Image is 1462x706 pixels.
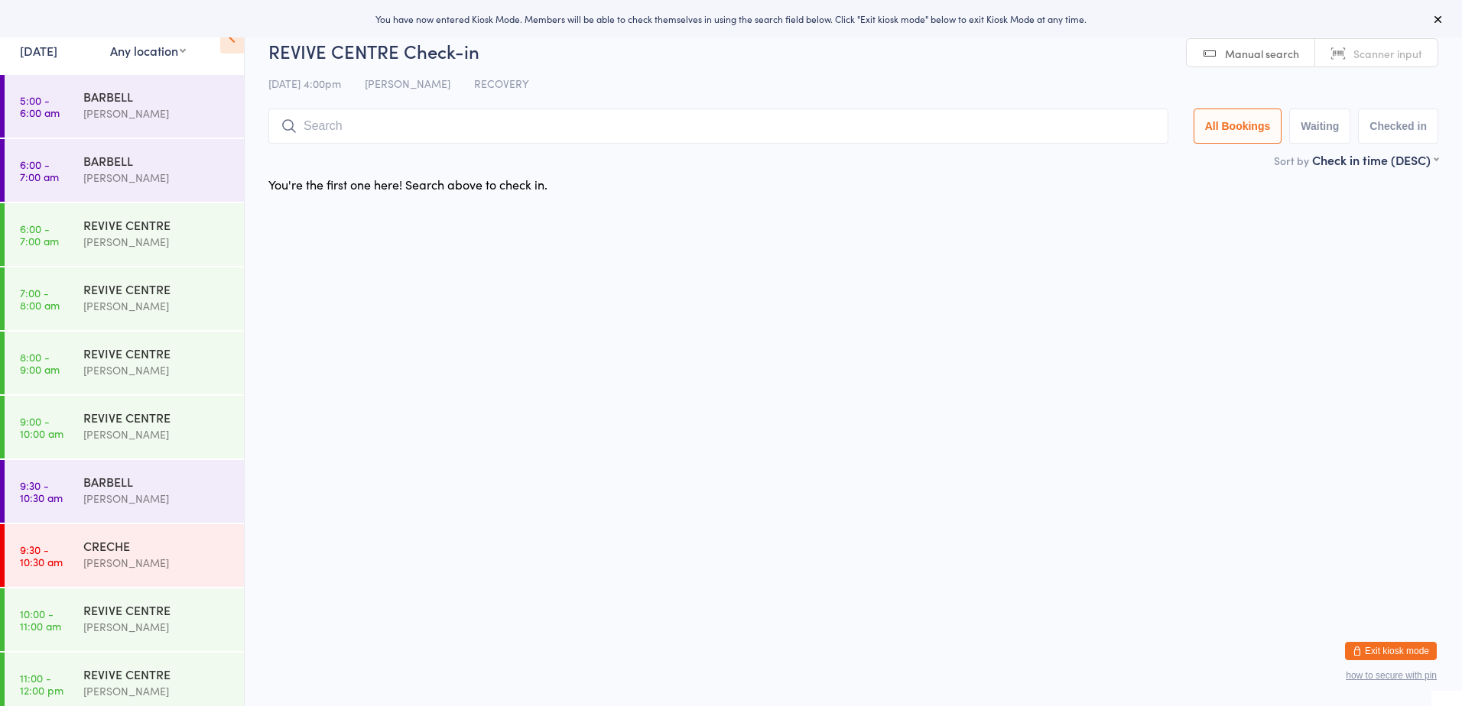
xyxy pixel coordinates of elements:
div: [PERSON_NAME] [83,233,231,251]
div: REVIVE CENTRE [83,345,231,361]
a: 9:30 -10:30 amCRECHE[PERSON_NAME] [5,524,244,587]
div: REVIVE CENTRE [83,409,231,426]
span: Manual search [1225,46,1299,61]
div: [PERSON_NAME] [83,682,231,700]
a: [DATE] [20,42,57,59]
span: Scanner input [1353,46,1422,61]
time: 5:00 - 6:00 am [20,94,60,118]
a: 6:00 -7:00 amBARBELL[PERSON_NAME] [5,139,244,202]
span: [PERSON_NAME] [365,76,450,91]
div: [PERSON_NAME] [83,426,231,443]
time: 7:00 - 8:00 am [20,287,60,311]
time: 10:00 - 11:00 am [20,607,61,632]
time: 9:30 - 10:30 am [20,543,63,568]
span: [DATE] 4:00pm [268,76,341,91]
div: CRECHE [83,537,231,554]
input: Search [268,108,1168,144]
div: [PERSON_NAME] [83,105,231,122]
span: RECOVERY [474,76,529,91]
a: 6:00 -7:00 amREVIVE CENTRE[PERSON_NAME] [5,203,244,266]
div: You have now entered Kiosk Mode. Members will be able to check themselves in using the search fie... [24,12,1438,25]
a: 10:00 -11:00 amREVIVE CENTRE[PERSON_NAME] [5,588,244,651]
div: [PERSON_NAME] [83,297,231,315]
time: 9:00 - 10:00 am [20,415,63,439]
button: Exit kiosk mode [1345,642,1437,660]
time: 6:00 - 7:00 am [20,158,59,183]
button: how to secure with pin [1346,670,1437,681]
a: 9:30 -10:30 amBARBELL[PERSON_NAME] [5,460,244,523]
div: BARBELL [83,473,231,490]
div: [PERSON_NAME] [83,361,231,379]
div: Check in time (DESC) [1312,151,1438,168]
time: 6:00 - 7:00 am [20,222,59,247]
time: 8:00 - 9:00 am [20,351,60,375]
div: REVIVE CENTRE [83,280,231,297]
button: All Bookings [1194,108,1282,144]
a: 8:00 -9:00 amREVIVE CENTRE[PERSON_NAME] [5,332,244,394]
time: 11:00 - 12:00 pm [20,672,63,696]
div: [PERSON_NAME] [83,618,231,636]
div: BARBELL [83,152,231,169]
a: 7:00 -8:00 amREVIVE CENTRE[PERSON_NAME] [5,267,244,330]
button: Checked in [1358,108,1438,144]
div: Any location [110,42,186,59]
div: REVIVE CENTRE [83,601,231,618]
button: Waiting [1289,108,1350,144]
div: REVIVE CENTRE [83,216,231,233]
div: [PERSON_NAME] [83,169,231,186]
label: Sort by [1274,153,1309,168]
div: REVIVE CENTRE [83,666,231,682]
a: 5:00 -6:00 amBARBELL[PERSON_NAME] [5,75,244,138]
h2: REVIVE CENTRE Check-in [268,38,1438,63]
div: [PERSON_NAME] [83,490,231,507]
div: BARBELL [83,88,231,105]
div: You're the first one here! Search above to check in. [268,176,547,193]
a: 9:00 -10:00 amREVIVE CENTRE[PERSON_NAME] [5,396,244,458]
div: [PERSON_NAME] [83,554,231,572]
time: 9:30 - 10:30 am [20,479,63,504]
